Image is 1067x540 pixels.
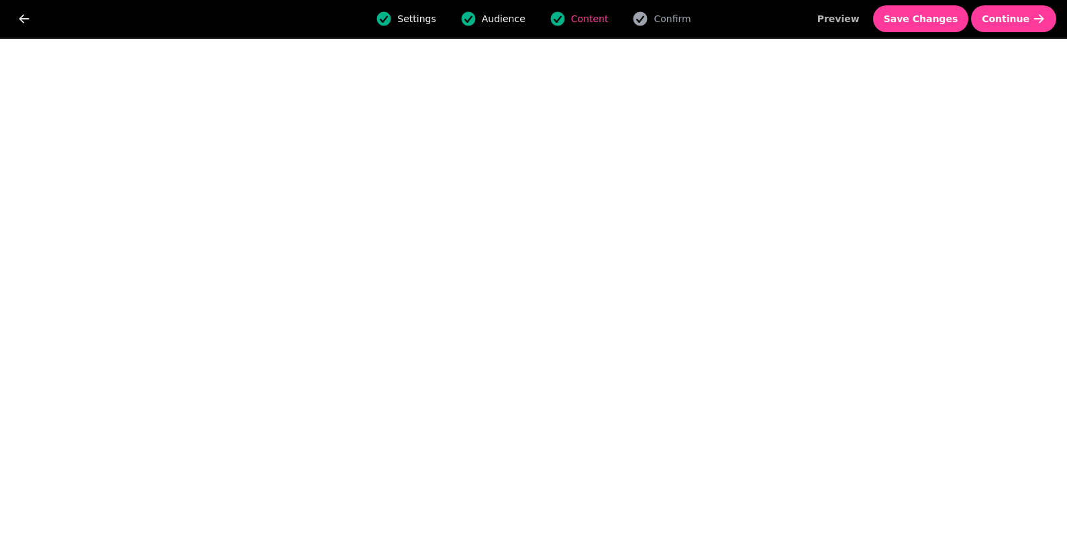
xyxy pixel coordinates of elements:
[982,14,1029,23] span: Continue
[873,5,969,32] button: Save Changes
[817,14,860,23] span: Preview
[807,5,870,32] button: Preview
[654,12,691,25] span: Confirm
[397,12,436,25] span: Settings
[884,14,958,23] span: Save Changes
[571,12,609,25] span: Content
[971,5,1056,32] button: Continue
[11,5,38,32] button: go back
[482,12,525,25] span: Audience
